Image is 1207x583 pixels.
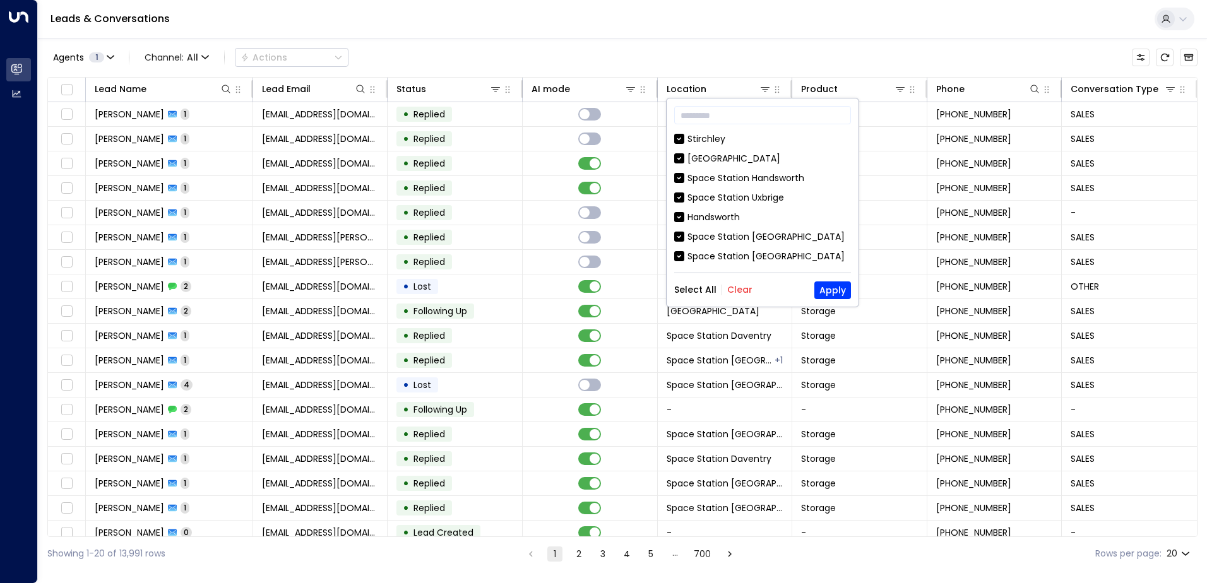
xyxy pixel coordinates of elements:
span: Toggle select row [59,476,74,492]
div: Product [801,81,907,97]
span: x444yms@gmail.com [262,305,379,317]
div: • [403,177,409,199]
div: • [403,128,409,150]
div: • [403,374,409,396]
div: Showing 1-20 of 13,991 rows [47,547,165,560]
div: Space Station Uxbrige [687,191,784,204]
span: Replied [413,329,445,342]
span: markandnicole@hotmail.com [262,132,379,145]
div: Lead Email [262,81,367,97]
span: Lost [413,379,431,391]
span: garethevans1969@btinternet.com [262,452,379,465]
div: Status [396,81,502,97]
div: Space Station [GEOGRAPHIC_DATA] [687,230,845,244]
span: cliff@mccstructuresltd.co.uk [262,157,379,170]
span: 1 [181,502,189,513]
div: Handsworth [674,211,851,224]
span: Toggle select row [59,377,74,393]
span: Storage [801,305,836,317]
span: jibarlow@hotmail.co.uk [262,182,379,194]
button: Archived Leads [1180,49,1198,66]
span: Toggle select row [59,427,74,442]
button: Go to page 2 [571,546,586,562]
div: • [403,153,409,174]
span: +447475373148 [936,305,1011,317]
span: +447479019314 [936,403,1011,416]
span: Gareth Evans [95,452,164,465]
td: - [1062,397,1197,421]
div: • [403,423,409,445]
div: Button group with a nested menu [235,48,348,67]
span: 2 [181,281,191,291]
td: - [792,521,927,545]
span: 1 [181,478,189,488]
span: Cliff Cairns [95,157,164,170]
span: Nicholas Mcloughlin [95,354,164,367]
span: Toggle select row [59,205,74,221]
div: • [403,350,409,371]
span: Space Station Garretts Green [667,477,783,490]
span: SALES [1071,329,1095,342]
span: +447475373148 [936,280,1011,293]
div: Lead Name [95,81,146,97]
span: nemishiabroadbent@gmail.com [262,477,379,490]
span: Replied [413,132,445,145]
span: 1 [181,158,189,168]
span: yud.anastasiya@gmail.com [262,502,379,514]
span: Storage [801,329,836,342]
span: +447479019314 [936,379,1011,391]
span: SALES [1071,108,1095,121]
span: matt.trimble@live.co.uk [262,231,379,244]
span: lawrence1963@live.co.uk [262,329,379,342]
span: Toggle select row [59,131,74,147]
td: - [792,274,927,298]
span: Toggle select row [59,525,74,541]
span: 2 [181,404,191,415]
span: Storage [801,428,836,440]
div: Lead Name [95,81,232,97]
span: +447928676123 [936,256,1011,268]
span: +447568405354 [936,108,1011,121]
span: OTHER [1071,280,1099,293]
div: • [403,251,409,273]
span: Toggle select row [59,254,74,270]
span: Storage [801,452,836,465]
span: Toggle select row [59,451,74,467]
span: James Barlow [95,182,164,194]
span: Storage [801,354,836,367]
div: Space Station [GEOGRAPHIC_DATA] [674,250,851,263]
span: Storage [801,379,836,391]
span: SALES [1071,354,1095,367]
span: annajb28@gmail.com [262,108,379,121]
span: Space Station Garretts Green [667,428,783,440]
span: Toggle select row [59,353,74,368]
span: 1 [181,256,189,267]
span: +447850483528 [936,182,1011,194]
div: [GEOGRAPHIC_DATA] [674,152,851,165]
span: 1 [181,453,189,464]
span: Replied [413,477,445,490]
div: Conversation Type [1071,81,1158,97]
div: Space Station Handsworth [687,172,804,185]
span: 1 [181,133,189,144]
span: Toggle select row [59,230,74,245]
span: Mark Griffiths [95,132,164,145]
a: Leads & Conversations [51,11,170,26]
span: Space Station Garretts Green [667,379,783,391]
span: SALES [1071,132,1095,145]
div: Status [396,81,426,97]
span: Toggle select row [59,402,74,418]
button: Go to page 3 [595,546,610,562]
div: Space Station [GEOGRAPHIC_DATA] [674,230,851,244]
span: Replied [413,428,445,440]
button: Go to page 5 [643,546,658,562]
span: matt.trimble@live.co.uk [262,256,379,268]
div: Space Station Handsworth [674,172,851,185]
span: Replied [413,231,445,244]
span: mr.lacoste.nm1@gmail.com [262,354,379,367]
span: Nicholas Mcloughlin [95,379,164,391]
span: Anastasiia Malkovskaia [95,526,164,539]
span: 1 [181,232,189,242]
button: Select All [674,285,716,295]
span: Space Station Swiss Cottage [667,502,783,514]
